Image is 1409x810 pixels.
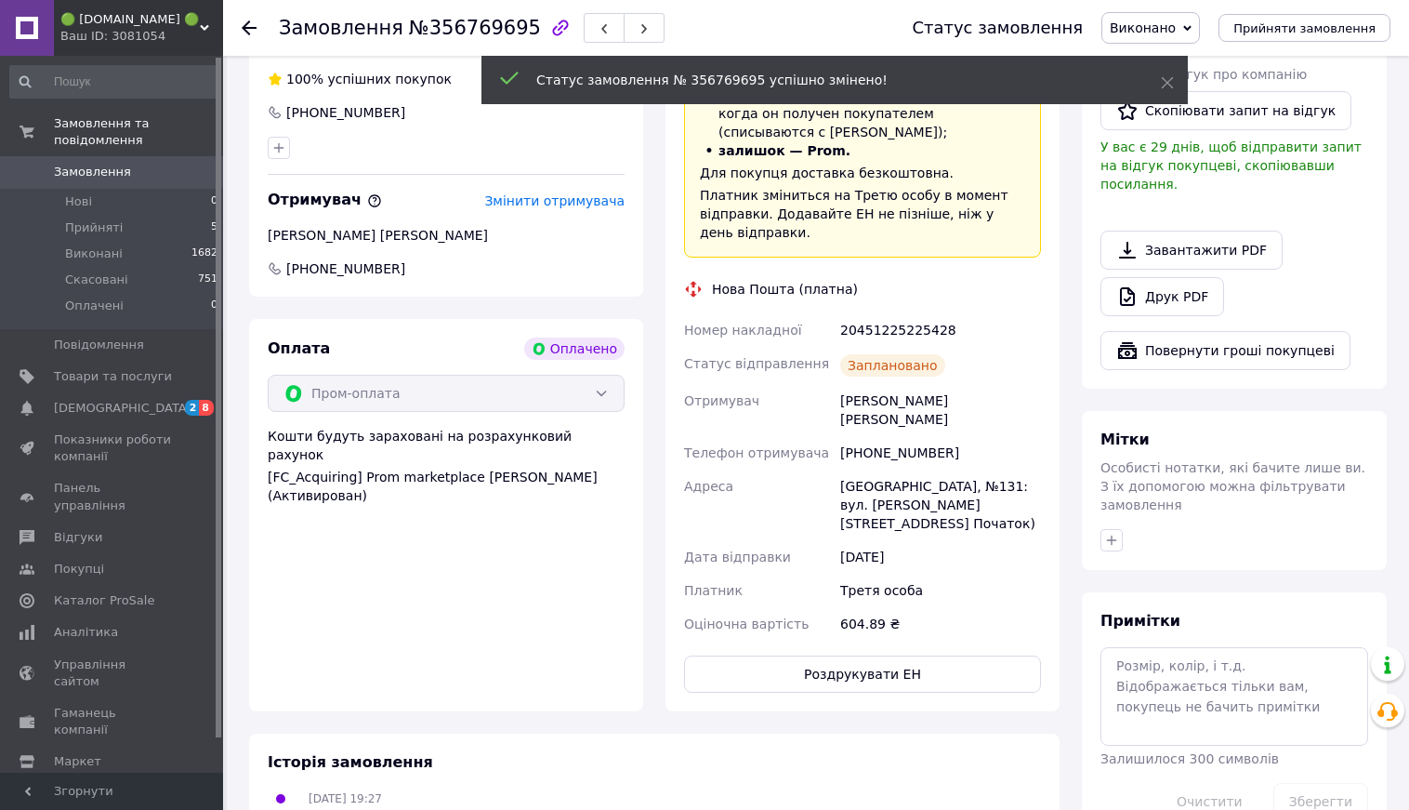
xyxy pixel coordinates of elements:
[1100,231,1283,270] a: Завантажити PDF
[836,574,1045,607] div: Третя особа
[284,259,407,278] span: [PHONE_NUMBER]
[700,186,1025,242] div: Платник зміниться на Третю особу в момент відправки. Додавайте ЕН не пізніше, ніж у день відправки.
[700,86,1025,141] li: , при заказе от 700 ₴ , когда он получен покупателем (списываются с [PERSON_NAME]);
[65,298,124,314] span: Оплачені
[54,592,154,609] span: Каталог ProSale
[836,313,1045,347] div: 20451225225428
[211,298,217,314] span: 0
[268,468,625,505] div: [FC_Acquiring] Prom marketplace [PERSON_NAME] (Активирован)
[684,583,743,598] span: Платник
[65,272,128,288] span: Скасовані
[1110,20,1176,35] span: Виконано
[54,432,172,465] span: Показники роботи компанії
[9,65,219,99] input: Пошук
[54,337,144,353] span: Повідомлення
[65,219,123,236] span: Прийняті
[54,705,172,738] span: Гаманець компанії
[309,792,382,805] span: [DATE] 19:27
[54,753,101,770] span: Маркет
[268,226,625,245] div: [PERSON_NAME] [PERSON_NAME]
[198,272,217,288] span: 751
[1100,331,1350,370] button: Повернути гроші покупцеві
[836,384,1045,436] div: [PERSON_NAME] [PERSON_NAME]
[1100,751,1279,766] span: Залишилося 300 символів
[1100,139,1362,192] span: У вас є 29 днів, щоб відправити запит на відгук покупцеві, скопіювавши посилання.
[185,400,200,416] span: 2
[211,219,217,236] span: 5
[279,17,403,39] span: Замовлення
[684,445,829,460] span: Телефон отримувача
[242,19,257,37] div: Повернутися назад
[536,71,1114,89] div: Статус замовлення № 356769695 успішно змінено!
[199,400,214,416] span: 8
[65,193,92,210] span: Нові
[211,193,217,210] span: 0
[684,393,759,408] span: Отримувач
[840,354,945,377] div: Заплановано
[912,19,1083,37] div: Статус замовлення
[60,28,223,45] div: Ваш ID: 3081054
[1100,460,1365,512] span: Особисті нотатки, які бачите лише ви. З їх допомогою можна фільтрувати замовлення
[1100,612,1180,630] span: Примітки
[1100,277,1224,316] a: Друк PDF
[836,470,1045,540] div: [GEOGRAPHIC_DATA], №131: вул. [PERSON_NAME][STREET_ADDRESS] Початок)
[54,657,172,690] span: Управління сайтом
[54,480,172,513] span: Панель управління
[286,72,323,86] span: 100%
[684,356,829,371] span: Статус відправлення
[684,656,1041,693] button: Роздрукувати ЕН
[718,143,850,158] span: залишок — Prom.
[684,617,809,631] span: Оціночна вартість
[1218,14,1390,42] button: Прийняти замовлення
[54,400,191,417] span: [DEMOGRAPHIC_DATA]
[484,193,625,208] span: Змінити отримувача
[1100,91,1351,130] button: Скопіювати запит на відгук
[409,17,541,39] span: №356769695
[54,164,131,180] span: Замовлення
[684,323,802,338] span: Номер накладної
[700,164,1025,182] div: Для покупця доставка безкоштовна.
[54,115,223,149] span: Замовлення та повідомлення
[1233,21,1376,35] span: Прийняти замовлення
[684,479,733,494] span: Адреса
[54,561,104,578] span: Покупці
[836,607,1045,641] div: 604.89 ₴
[268,70,452,88] div: успішних покупок
[524,338,625,360] div: Оплачено
[1100,431,1150,448] span: Мітки
[707,280,863,299] div: Нова Пошта (платна)
[836,540,1045,574] div: [DATE]
[268,753,433,771] span: Історія замовлення
[1100,67,1307,82] span: Запит на відгук про компанію
[54,624,118,641] span: Аналітика
[268,191,382,208] span: Отримувач
[60,11,200,28] span: 🟢 CUMMINS.IN.UA 🟢
[836,436,1045,470] div: [PHONE_NUMBER]
[191,246,217,262] span: 1682
[684,550,791,564] span: Дата відправки
[54,368,172,385] span: Товари та послуги
[284,103,407,122] div: [PHONE_NUMBER]
[268,427,625,505] div: Кошти будуть зараховані на розрахунковий рахунок
[54,529,102,546] span: Відгуки
[65,246,123,262] span: Виконані
[268,339,330,357] span: Оплата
